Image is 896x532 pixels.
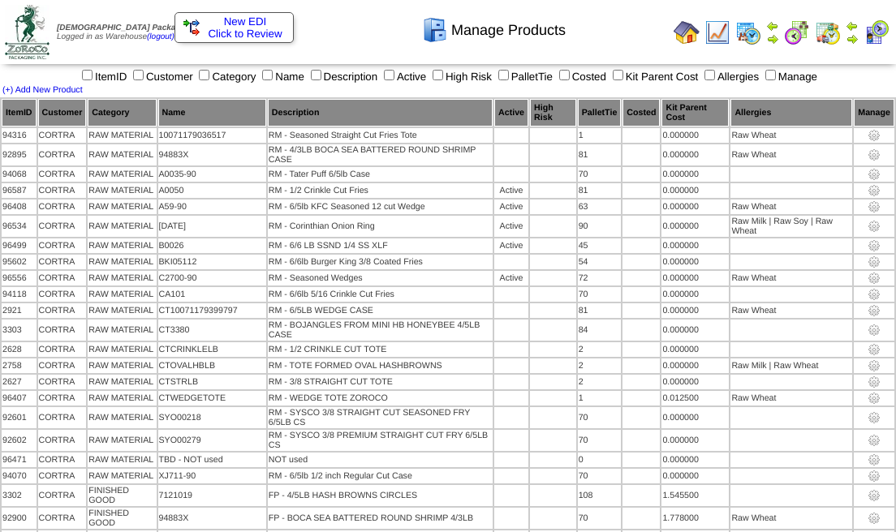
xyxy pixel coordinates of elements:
td: 0.000000 [661,271,729,285]
td: 0.000000 [661,287,729,302]
td: 0.000000 [661,183,729,198]
td: RAW MATERIAL [88,407,156,428]
td: CORTRA [38,453,87,467]
td: CORTRA [38,255,87,269]
td: CTOVALHBLB [158,358,266,373]
td: RAW MATERIAL [88,453,156,467]
td: CT10071179399797 [158,303,266,318]
td: CORTRA [38,407,87,428]
td: [DATE] [158,216,266,237]
td: NOT used [268,453,493,467]
td: 2 [578,342,622,357]
td: RM - 6/6lb 5/16 Crinkle Cut Fries [268,287,493,302]
td: 0.000000 [661,469,729,483]
label: ItemID [79,71,127,83]
td: A0035-90 [158,167,266,182]
div: Active [495,273,528,283]
th: High Risk [530,99,576,127]
td: 0.000000 [661,430,729,451]
td: CORTRA [38,167,87,182]
input: Description [311,70,321,80]
td: 1 [578,391,622,405]
td: Raw Wheat [730,508,852,529]
th: ItemID [2,99,37,127]
td: CORTRA [38,320,87,341]
td: RAW MATERIAL [88,238,156,253]
td: RAW MATERIAL [88,342,156,357]
td: RAW MATERIAL [88,358,156,373]
td: RAW MATERIAL [88,430,156,451]
td: 0.000000 [661,453,729,467]
td: SYO00279 [158,430,266,451]
td: 0.000000 [661,128,729,143]
td: CORTRA [38,342,87,357]
td: 1.545500 [661,485,729,506]
td: FP - 4/5LB HASH BROWNS CIRCLES [268,485,493,506]
img: calendarinout.gif [815,19,841,45]
td: 54 [578,255,622,269]
td: RAW MATERIAL [88,303,156,318]
td: CTWEDGETOTE [158,391,266,405]
img: settings.gif [868,148,881,161]
td: CORTRA [38,469,87,483]
td: 96556 [2,271,37,285]
th: Kit Parent Cost [661,99,729,127]
td: CORTRA [38,128,87,143]
td: CORTRA [38,216,87,237]
td: 70 [578,469,622,483]
td: RAW MATERIAL [88,144,156,165]
td: 1.778000 [661,508,729,529]
td: 94316 [2,128,37,143]
td: 0.000000 [661,144,729,165]
td: RM - Tater Puff 6/5lb Case [268,167,493,182]
td: 2758 [2,358,37,373]
img: settings.gif [868,304,881,317]
td: RAW MATERIAL [88,391,156,405]
td: CORTRA [38,183,87,198]
td: RM - BOJANGLES FROM MINI HB HONEYBEE 4/5LB CASE [268,320,493,341]
img: settings.gif [868,411,881,424]
td: Raw Wheat [730,303,852,318]
td: Raw Wheat [730,199,852,214]
td: 0.000000 [661,238,729,253]
td: 0.000000 [661,255,729,269]
td: 84 [578,320,622,341]
td: 81 [578,183,622,198]
td: CORTRA [38,238,87,253]
td: Raw Wheat [730,391,852,405]
th: Costed [622,99,660,127]
td: RM - SYSCO 3/8 STRAIGHT CUT SEASONED FRY 6/5LB CS [268,407,493,428]
th: Category [88,99,156,127]
td: CORTRA [38,485,87,506]
td: Raw Milk | Raw Wheat [730,358,852,373]
img: arrowleft.gif [766,19,779,32]
td: 45 [578,238,622,253]
th: Active [494,99,528,127]
img: settings.gif [868,453,881,466]
td: 10071179036517 [158,128,266,143]
img: settings.gif [868,434,881,447]
td: FINISHED GOOD [88,485,156,506]
label: Active [381,71,426,83]
td: Raw Wheat [730,271,852,285]
img: cabinet.gif [422,17,448,43]
span: Manage Products [451,22,566,39]
img: settings.gif [868,129,881,142]
input: Name [262,70,273,80]
td: 94068 [2,167,37,182]
td: CA101 [158,287,266,302]
input: ItemID [82,70,93,80]
td: 0 [578,453,622,467]
td: CORTRA [38,391,87,405]
td: 0.000000 [661,167,729,182]
td: 0.000000 [661,199,729,214]
img: settings.gif [868,168,881,181]
td: Raw Wheat [730,128,852,143]
img: settings.gif [868,512,881,525]
td: RAW MATERIAL [88,375,156,389]
td: RM - Seasoned Straight Cut Fries Tote [268,128,493,143]
img: settings.gif [868,272,881,285]
td: 2921 [2,303,37,318]
td: CTCRINKLELB [158,342,266,357]
td: 2 [578,358,622,373]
